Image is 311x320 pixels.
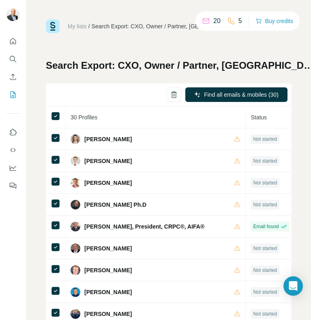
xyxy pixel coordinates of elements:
button: Dashboard [6,161,19,175]
span: [PERSON_NAME], President, CRPC®, AIFA® [84,223,204,231]
button: Enrich CSV [6,70,19,84]
button: Feedback [6,178,19,193]
span: Not started [253,179,277,186]
span: [PERSON_NAME] [84,266,132,274]
img: Avatar [6,8,19,21]
img: Avatar [71,156,80,166]
img: Avatar [71,178,80,188]
img: Avatar [71,222,80,231]
img: Avatar [71,134,80,144]
p: 5 [238,16,242,26]
div: Open Intercom Messenger [283,276,303,296]
span: Not started [253,157,277,165]
span: Email found [253,223,279,230]
button: Quick start [6,34,19,49]
span: Not started [253,136,277,143]
p: 20 [213,16,221,26]
span: [PERSON_NAME] [84,244,132,252]
span: Not started [253,201,277,208]
span: Status [251,114,267,121]
img: Avatar [71,309,80,319]
img: Avatar [71,200,80,210]
div: Search Export: CXO, Owner / Partner, [GEOGRAPHIC_DATA] Metropolitan Area - [DATE] 23:44 [92,22,254,30]
img: Avatar [71,287,80,297]
button: My lists [6,87,19,102]
span: [PERSON_NAME] [84,310,132,318]
span: Not started [253,245,277,252]
li: / [88,22,90,30]
span: 30 Profiles [71,114,97,121]
span: [PERSON_NAME] [84,288,132,296]
span: Not started [253,267,277,274]
button: Find all emails & mobiles (30) [185,87,287,102]
button: Search [6,52,19,66]
span: Not started [253,288,277,296]
span: [PERSON_NAME] [84,157,132,165]
span: [PERSON_NAME] Ph.D [84,201,146,209]
span: [PERSON_NAME] [84,179,132,187]
span: Not started [253,310,277,318]
button: Use Surfe on LinkedIn [6,125,19,140]
button: Use Surfe API [6,143,19,157]
img: Surfe Logo [46,19,60,33]
span: [PERSON_NAME] [84,135,132,143]
button: Buy credits [255,15,293,27]
img: Avatar [71,244,80,253]
span: Find all emails & mobiles (30) [204,91,279,99]
a: My lists [68,23,87,30]
img: Avatar [71,265,80,275]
